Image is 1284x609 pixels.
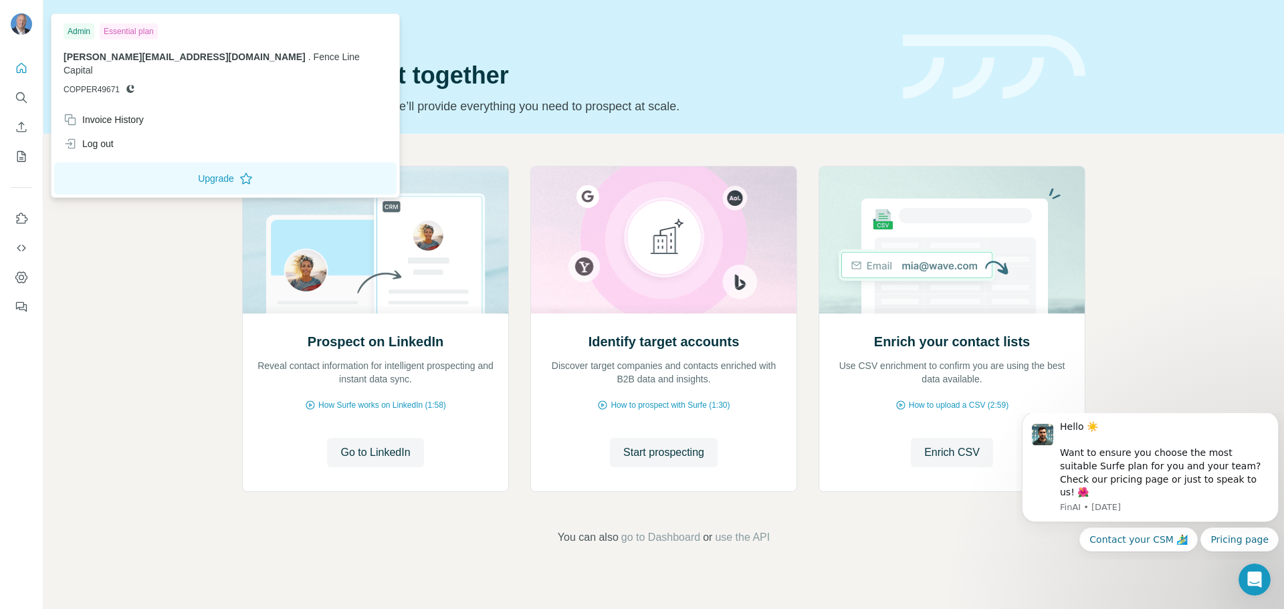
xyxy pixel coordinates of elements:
[909,399,1008,411] span: How to upload a CSV (2:59)
[621,529,700,545] button: go to Dashboard
[64,23,94,39] div: Admin
[318,399,446,411] span: How Surfe works on LinkedIn (1:58)
[242,97,887,116] p: Pick your starting point and we’ll provide everything you need to prospect at scale.
[530,166,797,314] img: Identify target accounts
[54,162,397,195] button: Upgrade
[308,332,443,351] h2: Prospect on LinkedIn
[11,115,32,139] button: Enrich CSV
[1016,413,1284,560] iframe: Intercom notifications message
[308,51,311,62] span: .
[623,445,704,461] span: Start prospecting
[64,137,114,150] div: Log out
[903,35,1085,100] img: banner
[588,332,740,351] h2: Identify target accounts
[11,56,32,80] button: Quick start
[64,51,306,62] span: [PERSON_NAME][EMAIL_ADDRESS][DOMAIN_NAME]
[43,7,252,86] div: Message content
[256,359,495,386] p: Reveal contact information for intelligent prospecting and instant data sync.
[924,445,980,461] span: Enrich CSV
[15,11,37,32] img: Profile image for FinAI
[43,7,252,86] div: Hello ☀️ Want to ensure you choose the most suitable Surfe plan for you and your team? Check our ...
[100,23,158,39] div: Essential plan
[833,359,1071,386] p: Use CSV enrichment to confirm you are using the best data available.
[43,88,252,100] p: Message from FinAI, sent 26w ago
[340,445,410,461] span: Go to LinkedIn
[715,529,770,545] button: use the API
[5,114,262,138] div: Quick reply options
[242,62,887,89] h1: Let’s prospect together
[611,399,730,411] span: How to prospect with Surfe (1:30)
[558,529,619,545] span: You can also
[242,25,887,38] div: Quick start
[64,113,144,126] div: Invoice History
[11,13,32,35] img: Avatar
[544,359,783,386] p: Discover target companies and contacts enriched with B2B data and insights.
[911,438,993,467] button: Enrich CSV
[819,166,1085,314] img: Enrich your contact lists
[64,51,360,76] span: Fence Line Capital
[874,332,1030,351] h2: Enrich your contact lists
[1239,564,1271,596] iframe: Intercom live chat
[11,265,32,289] button: Dashboard
[63,114,181,138] button: Quick reply: Contact your CSM 🏄‍♂️
[184,114,262,138] button: Quick reply: Pricing page
[610,438,718,467] button: Start prospecting
[703,529,712,545] span: or
[327,438,423,467] button: Go to LinkedIn
[11,236,32,260] button: Use Surfe API
[242,166,509,314] img: Prospect on LinkedIn
[11,207,32,231] button: Use Surfe on LinkedIn
[11,86,32,110] button: Search
[64,84,120,96] span: COPPER49671
[11,144,32,168] button: My lists
[11,295,32,319] button: Feedback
